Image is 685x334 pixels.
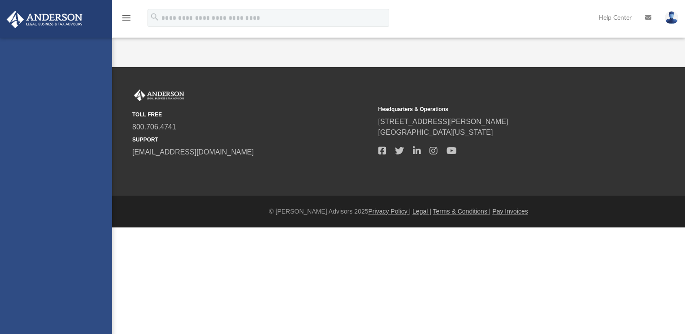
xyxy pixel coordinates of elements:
[132,90,186,101] img: Anderson Advisors Platinum Portal
[412,208,431,215] a: Legal |
[378,118,508,125] a: [STREET_ADDRESS][PERSON_NAME]
[369,208,411,215] a: Privacy Policy |
[492,208,528,215] a: Pay Invoices
[433,208,491,215] a: Terms & Conditions |
[150,12,160,22] i: search
[132,123,176,131] a: 800.706.4741
[4,11,85,28] img: Anderson Advisors Platinum Portal
[132,111,372,119] small: TOLL FREE
[132,148,254,156] a: [EMAIL_ADDRESS][DOMAIN_NAME]
[378,128,493,136] a: [GEOGRAPHIC_DATA][US_STATE]
[121,17,132,23] a: menu
[132,136,372,144] small: SUPPORT
[378,105,618,113] small: Headquarters & Operations
[121,13,132,23] i: menu
[112,207,685,216] div: © [PERSON_NAME] Advisors 2025
[665,11,678,24] img: User Pic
